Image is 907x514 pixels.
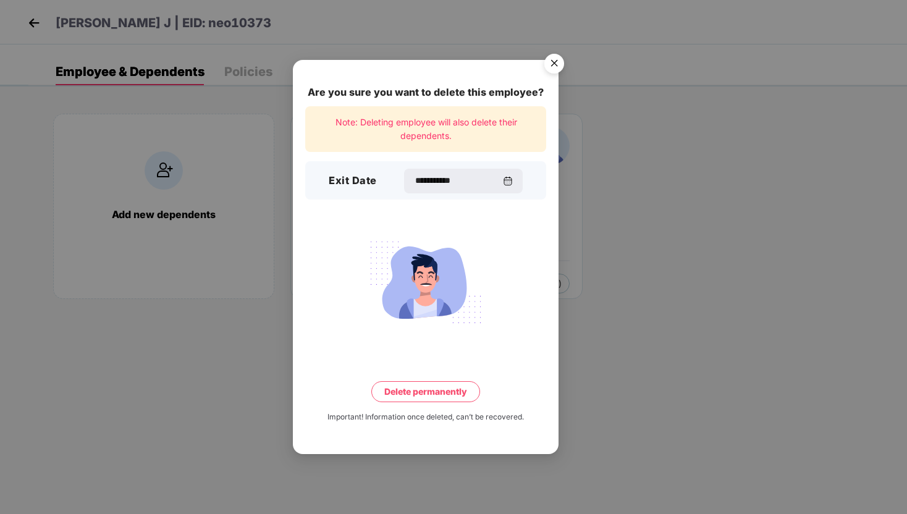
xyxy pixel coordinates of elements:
[305,106,546,153] div: Note: Deleting employee will also delete their dependents.
[537,48,572,83] img: svg+xml;base64,PHN2ZyB4bWxucz0iaHR0cDovL3d3dy53My5vcmcvMjAwMC9zdmciIHdpZHRoPSI1NiIgaGVpZ2h0PSI1Ni...
[503,176,513,186] img: svg+xml;base64,PHN2ZyBpZD0iQ2FsZW5kYXItMzJ4MzIiIHhtbG5zPSJodHRwOi8vd3d3LnczLm9yZy8yMDAwL3N2ZyIgd2...
[305,85,546,100] div: Are you sure you want to delete this employee?
[371,381,480,402] button: Delete permanently
[356,234,495,331] img: svg+xml;base64,PHN2ZyB4bWxucz0iaHR0cDovL3d3dy53My5vcmcvMjAwMC9zdmciIHdpZHRoPSIyMjQiIGhlaWdodD0iMT...
[327,411,524,423] div: Important! Information once deleted, can’t be recovered.
[537,48,570,82] button: Close
[329,173,377,189] h3: Exit Date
